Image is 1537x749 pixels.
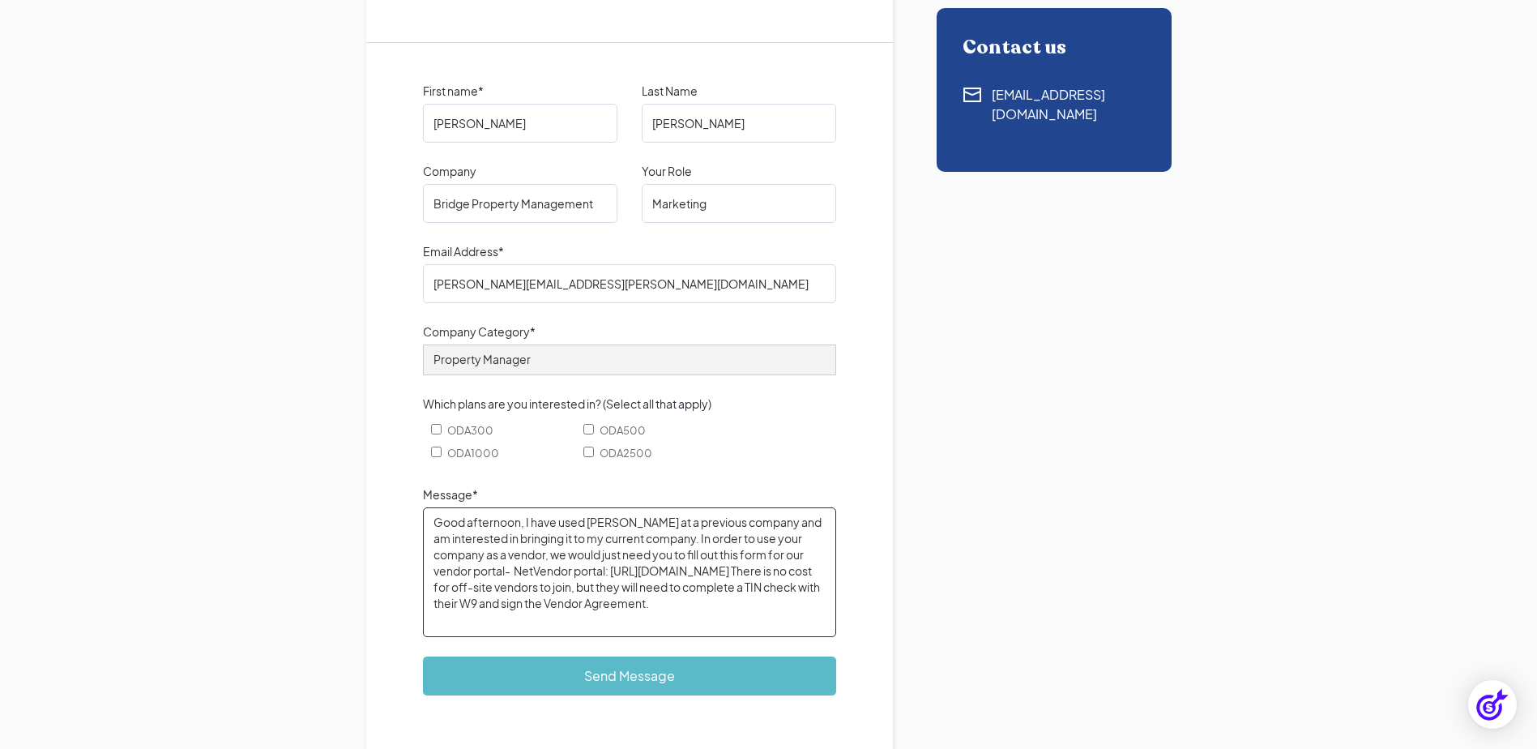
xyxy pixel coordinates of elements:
label: Your Role [642,162,836,180]
label: Which plans are you interested in? (Select all that apply) [423,395,836,413]
input: What do you do? [642,184,836,223]
span: ODA300 [447,422,493,439]
label: First name* [423,82,617,100]
input: Your Company Name [423,184,617,223]
div: [EMAIL_ADDRESS][DOMAIN_NAME] [992,85,1146,124]
span: ODA500 [600,422,646,439]
label: Email Address* [423,242,836,260]
input: ODA2500 [583,447,594,457]
a: Contact using email[EMAIL_ADDRESS][DOMAIN_NAME] [963,85,1146,124]
img: Contact using email [963,85,982,105]
label: Company [423,162,617,180]
label: Last Name [642,82,836,100]
div: Contact us [963,36,1146,59]
label: Company Category* [423,323,836,340]
input: ODA1000 [431,447,442,457]
span: ODA2500 [600,444,652,462]
span: ODA1000 [447,444,499,462]
input: ODA500 [583,424,594,434]
input: Send Message [423,657,836,695]
input: ODA300 [431,424,442,434]
input: Please enter your email address [423,264,836,303]
input: What's your first name? [423,104,617,143]
input: What's your last name? [642,104,836,143]
label: Message* [423,486,836,503]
